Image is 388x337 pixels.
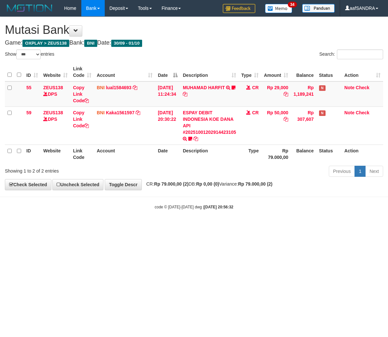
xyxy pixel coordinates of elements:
h4: Game: Bank: Date: [5,40,383,46]
span: 34 [288,2,297,7]
th: Account: activate to sort column ascending [94,63,155,81]
span: Has Note [319,110,326,116]
a: ESPAY DEBIT INDONESIA KOE DANA API #20251001202914423105 [183,110,236,135]
td: Rp 1,189,241 [291,81,316,107]
th: Account [94,145,155,163]
img: Button%20Memo.svg [265,4,292,13]
th: Action: activate to sort column ascending [342,63,383,81]
th: Balance [291,145,316,163]
th: Description [180,145,239,163]
a: lual1584693 [106,85,131,90]
a: Copy lual1584693 to clipboard [133,85,137,90]
span: 55 [26,85,32,90]
th: Status [316,145,342,163]
a: Check [356,110,369,115]
a: Check Selected [5,179,51,190]
h1: Mutasi Bank [5,23,383,36]
th: Type [239,145,261,163]
th: Amount: activate to sort column ascending [261,63,291,81]
th: Date: activate to sort column descending [155,63,180,81]
strong: Rp 0,00 (0) [196,181,219,187]
span: BNI [97,85,104,90]
label: Show entries [5,49,54,59]
img: panduan.png [302,4,335,13]
th: Description: activate to sort column ascending [180,63,239,81]
span: CR [252,85,259,90]
a: Check [356,85,369,90]
span: CR [252,110,259,115]
a: Uncheck Selected [52,179,103,190]
a: Next [365,166,383,177]
a: MUHAMAD HARFIT [183,85,225,90]
small: code © [DATE]-[DATE] dwg | [155,205,234,209]
a: Copy MUHAMAD HARFIT to clipboard [183,91,187,97]
th: Action [342,145,383,163]
th: ID: activate to sort column ascending [24,63,41,81]
th: Website [41,145,70,163]
img: MOTION_logo.png [5,3,54,13]
td: Rp 307,607 [291,106,316,145]
td: Rp 50,000 [261,106,291,145]
span: Has Note [319,85,326,91]
select: Showentries [16,49,41,59]
a: ZEUS138 [43,110,63,115]
strong: Rp 79.000,00 (2) [154,181,189,187]
a: Copy Kaka1561597 to clipboard [136,110,140,115]
a: 1 [355,166,366,177]
a: ZEUS138 [43,85,63,90]
th: Website: activate to sort column ascending [41,63,70,81]
input: Search: [337,49,383,59]
span: OXPLAY > ZEUS138 [22,40,69,47]
a: Copy Link Code [73,85,89,103]
td: [DATE] 20:30:22 [155,106,180,145]
a: Note [344,110,355,115]
strong: [DATE] 20:56:32 [204,205,233,209]
a: Toggle Descr [105,179,142,190]
span: BNI [97,110,104,115]
th: Status [316,63,342,81]
td: [DATE] 11:24:34 [155,81,180,107]
span: 59 [26,110,32,115]
label: Search: [319,49,383,59]
span: BNI [84,40,97,47]
th: Type: activate to sort column ascending [239,63,261,81]
a: Copy Link Code [73,110,89,128]
div: Showing 1 to 2 of 2 entries [5,165,157,174]
td: Rp 29,000 [261,81,291,107]
th: Date [155,145,180,163]
th: Rp 79.000,00 [261,145,291,163]
a: Copy Rp 29,000 to clipboard [284,91,288,97]
a: Copy ESPAY DEBIT INDONESIA KOE DANA API #20251001202914423105 to clipboard [194,136,198,141]
img: Feedback.jpg [223,4,255,13]
span: 30/09 - 01/10 [111,40,142,47]
span: CR: DB: Variance: [143,181,273,187]
th: ID [24,145,41,163]
th: Link Code [70,145,94,163]
a: Note [344,85,355,90]
a: Copy Rp 50,000 to clipboard [284,117,288,122]
a: Previous [329,166,355,177]
th: Balance [291,63,316,81]
th: Link Code: activate to sort column ascending [70,63,94,81]
strong: Rp 79.000,00 (2) [238,181,273,187]
a: Kaka1561597 [106,110,134,115]
td: DPS [41,106,70,145]
td: DPS [41,81,70,107]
